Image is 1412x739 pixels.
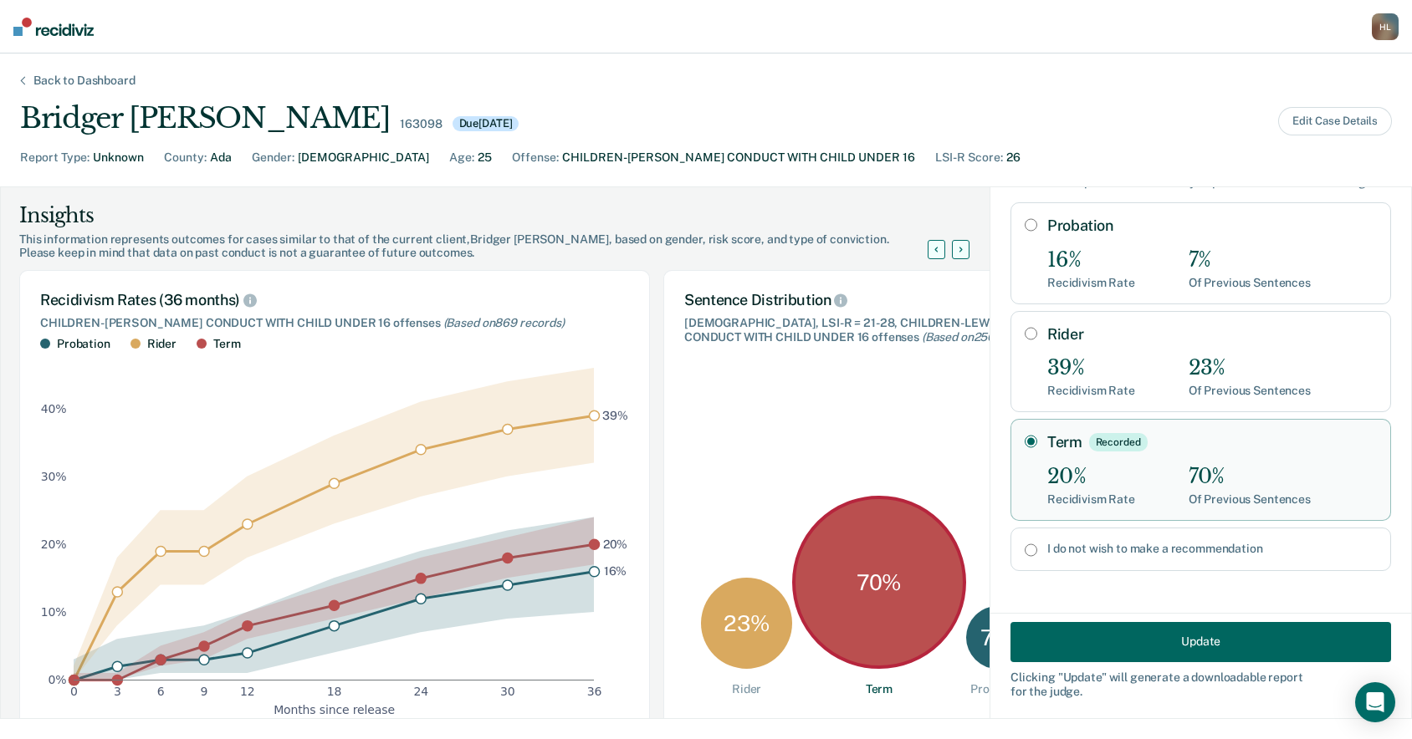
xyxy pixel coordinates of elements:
div: 70 % [792,496,966,670]
div: LSI-R Score : [935,149,1003,166]
div: 39% [1047,356,1135,380]
div: Recorded [1089,433,1148,451]
div: Term [866,682,893,696]
div: Unknown [93,149,144,166]
div: Recidivism Rates (36 months) [40,291,629,309]
span: (Based on 869 records ) [443,316,565,329]
div: Open Intercom Messenger [1355,682,1395,722]
img: Recidiviz [13,18,94,36]
div: H L [1372,13,1399,40]
div: CHILDREN-[PERSON_NAME] CONDUCT WITH CHILD UNDER 16 offenses [40,316,629,330]
text: 20% [603,537,628,550]
div: This information represents outcomes for cases similar to that of the current client, Bridger [PE... [19,232,948,261]
div: Recidivism Rate [1047,492,1135,507]
div: Probation [57,337,110,351]
div: 23% [1189,356,1311,380]
div: Of Previous Sentences [1189,384,1311,398]
text: Months since release [274,702,395,716]
button: HL [1372,13,1399,40]
div: 163098 [400,117,442,131]
g: x-axis tick label [70,685,601,698]
div: Probation [970,682,1024,696]
div: [DEMOGRAPHIC_DATA], LSI-R = 21-28, CHILDREN-LEWD CONDUCT WITH CHILD UNDER 16 offenses [684,316,1046,344]
label: Term [1047,433,1377,451]
div: CHILDREN-[PERSON_NAME] CONDUCT WITH CHILD UNDER 16 [562,149,915,166]
label: Rider [1047,325,1377,344]
div: Bridger [PERSON_NAME] [20,101,390,135]
label: I do not wish to make a recommendation [1047,542,1377,556]
g: text [602,408,628,577]
div: County : [164,149,207,166]
div: 25 [478,149,492,166]
button: Update [1010,621,1391,661]
div: Clicking " Update " will generate a downloadable report for the judge. [1010,670,1391,698]
text: 18 [327,685,342,698]
text: 36 [587,685,602,698]
text: 0% [49,673,67,686]
div: Rider [732,682,761,696]
text: 40% [41,401,67,415]
text: 9 [201,685,208,698]
text: 10% [41,605,67,619]
div: Of Previous Sentences [1189,276,1311,290]
div: Insights [19,202,948,229]
text: 12 [240,685,255,698]
div: Term [213,337,240,351]
div: Recidivism Rate [1047,384,1135,398]
div: Age : [449,149,474,166]
div: 70% [1189,465,1311,489]
div: Rider [147,337,176,351]
g: area [74,368,594,680]
div: 16% [1047,248,1135,273]
text: 20% [41,537,67,550]
g: y-axis tick label [41,401,67,685]
span: (Based on 250 records ) [922,330,1042,344]
div: Recidivism Rate [1047,276,1135,290]
div: Back to Dashboard [13,74,156,88]
text: 24 [413,685,428,698]
div: Ada [210,149,232,166]
div: [DEMOGRAPHIC_DATA] [298,149,429,166]
div: Offense : [512,149,559,166]
div: 26 [1006,149,1021,166]
div: Sentence Distribution [684,291,1046,309]
text: 30 [500,685,515,698]
div: Due [DATE] [453,116,519,131]
div: 7% [1189,248,1311,273]
div: Report Type : [20,149,90,166]
div: 7 % [966,606,1029,669]
div: Of Previous Sentences [1189,492,1311,507]
text: 30% [41,469,67,482]
text: 3 [114,685,121,698]
div: 20% [1047,465,1135,489]
div: 23 % [701,578,792,669]
button: Edit Case Details [1278,107,1392,135]
text: 39% [602,408,628,421]
div: Gender : [252,149,294,166]
text: 16% [604,564,627,578]
text: 0 [70,685,78,698]
g: x-axis label [274,702,395,716]
label: Probation [1047,217,1377,235]
text: 6 [157,685,165,698]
